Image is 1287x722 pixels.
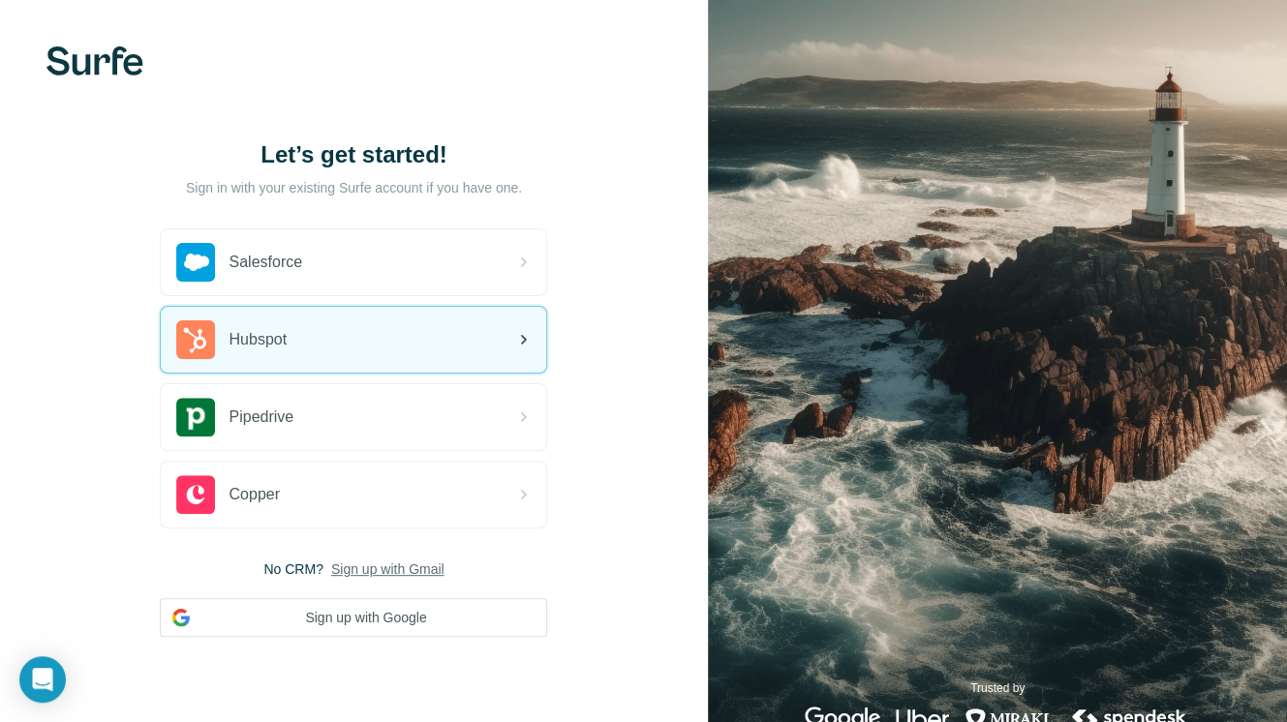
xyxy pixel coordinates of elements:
[160,139,547,170] h1: Let’s get started!
[331,559,444,579] button: Sign up with Gmail
[19,656,66,703] div: Open Intercom Messenger
[229,251,302,274] span: Salesforce
[176,398,215,436] img: pipedrive's logo
[176,243,215,282] img: salesforce's logo
[160,598,547,637] button: Sign up with Google
[229,406,293,429] span: Pipedrive
[186,178,522,197] p: Sign in with your existing Surfe account if you have one.
[970,679,1025,697] p: Trusted by
[46,46,143,75] img: Surfe's logo
[263,559,322,579] span: No CRM?
[176,320,215,359] img: hubspot's logo
[229,483,279,506] span: Copper
[229,328,287,351] span: Hubspot
[176,475,215,514] img: copper's logo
